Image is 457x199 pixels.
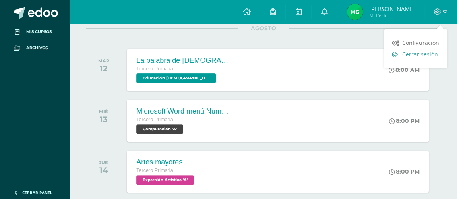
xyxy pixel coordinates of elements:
[402,50,438,58] span: Cerrar sesión
[369,5,414,13] span: [PERSON_NAME]
[98,58,109,64] div: MAR
[6,24,64,40] a: Mis cursos
[99,114,108,124] div: 13
[347,4,363,20] img: 0bc4a8a90b96da347d12cef38a72a6c1.png
[6,40,64,56] a: Archivos
[98,64,109,73] div: 12
[99,160,108,165] div: JUE
[389,168,419,175] div: 8:00 PM
[136,66,173,71] span: Tercero Primaria
[402,39,439,46] span: Configuración
[136,158,196,166] div: Artes mayores
[22,190,52,195] span: Cerrar panel
[238,25,289,32] span: AGOSTO
[136,175,194,185] span: Expresión Artística 'A'
[136,56,232,65] div: La palabra de [DEMOGRAPHIC_DATA] es luz
[26,29,52,35] span: Mis cursos
[388,66,419,73] div: 8:00 AM
[136,124,183,134] span: Computación 'A'
[136,117,173,122] span: Tercero Primaria
[99,109,108,114] div: MIÉ
[136,168,173,173] span: Tercero Primaria
[99,165,108,175] div: 14
[136,73,216,83] span: Educación Cristiana 'A'
[384,48,447,60] a: Cerrar sesión
[26,45,48,51] span: Archivos
[136,107,232,116] div: Microsoft Word menú Numeración y viñetas
[389,117,419,124] div: 8:00 PM
[384,37,447,48] a: Configuración
[369,12,414,19] span: Mi Perfil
